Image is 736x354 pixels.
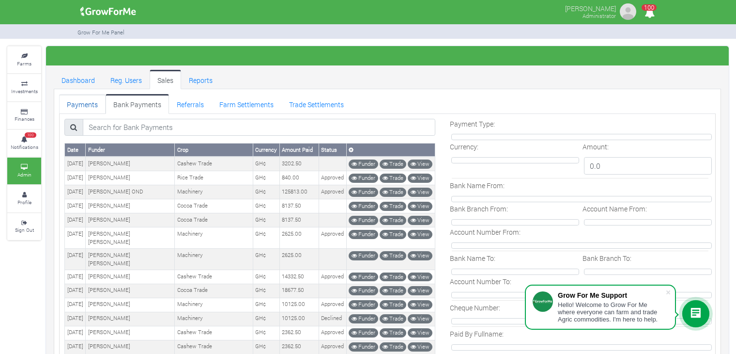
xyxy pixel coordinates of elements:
td: Approved [319,326,346,340]
a: View [408,314,432,323]
td: Cashew Trade [175,340,253,354]
td: Cashew Trade [175,157,253,171]
td: Machinery [175,312,253,326]
small: Admin [17,171,31,178]
a: Farm Settlements [212,94,281,113]
td: [PERSON_NAME] [86,213,175,227]
td: Approved [319,227,346,249]
label: Payment Type: [450,119,495,129]
a: Bank Payments [106,94,169,113]
a: Trade [380,216,406,225]
td: GH¢ [253,340,279,354]
td: [DATE] [65,199,86,213]
a: Funder [349,216,378,225]
a: 100 [640,9,659,18]
a: Trade [380,251,406,260]
td: Rice Trade [175,171,253,185]
a: View [408,230,432,239]
td: [DATE] [65,157,86,171]
td: GH¢ [253,284,279,298]
small: Farms [17,60,31,67]
td: [PERSON_NAME] [86,171,175,185]
a: View [408,273,432,282]
p: [PERSON_NAME] [565,2,616,14]
a: Sales [150,70,181,89]
img: growforme image [77,2,139,21]
td: GH¢ [253,227,279,249]
td: Declined [319,312,346,326]
a: Funder [349,202,378,211]
td: 14332.50 [279,270,319,284]
td: 18677.50 [279,284,319,298]
a: Investments [7,74,41,101]
a: Trade [380,230,406,239]
td: 2625.00 [279,249,319,270]
td: [DATE] [65,326,86,340]
p: 0.0 [584,157,712,175]
td: [DATE] [65,171,86,185]
td: 2362.50 [279,326,319,340]
small: Profile [17,199,31,206]
a: Funder [349,230,378,239]
td: Cashew Trade [175,270,253,284]
a: Trade [380,342,406,352]
td: 10125.00 [279,312,319,326]
td: 2625.00 [279,227,319,249]
td: GH¢ [253,312,279,326]
td: 3202.50 [279,157,319,171]
a: Trade [380,314,406,323]
a: Finances [7,102,41,129]
td: Machinery [175,227,253,249]
a: Funder [349,342,378,352]
td: [PERSON_NAME] [86,298,175,312]
a: Dashboard [54,70,103,89]
small: Sign Out [15,226,34,233]
td: [PERSON_NAME] [86,340,175,354]
th: Currency [253,144,279,157]
td: GH¢ [253,298,279,312]
th: Date [65,144,86,157]
td: [DATE] [65,213,86,227]
th: Status [319,144,346,157]
td: [PERSON_NAME] OND [86,185,175,199]
small: Finances [15,115,34,122]
td: Cocoa Trade [175,213,253,227]
a: Trade [380,286,406,295]
th: Funder [86,144,175,157]
small: Investments [11,88,38,95]
td: Approved [319,270,346,284]
label: Currency: [450,142,478,152]
label: Bank Name To: [450,253,495,263]
small: Administrator [583,12,616,19]
td: Machinery [175,298,253,312]
td: GH¢ [253,157,279,171]
label: Bank Branch From: [450,204,508,214]
label: Account Number From: [450,227,521,237]
span: 100 [25,132,36,138]
span: 100 [642,4,657,11]
td: GH¢ [253,171,279,185]
a: Funder [349,314,378,323]
a: View [408,216,432,225]
td: 2362.50 [279,340,319,354]
td: [DATE] [65,270,86,284]
td: [DATE] [65,298,86,312]
a: Trade [380,174,406,183]
a: Reg. Users [103,70,150,89]
a: View [408,328,432,338]
label: Paid By Fullname: [450,329,504,339]
a: Funder [349,160,378,169]
a: Referrals [169,94,212,113]
td: [DATE] [65,227,86,249]
th: Amount Paid [279,144,319,157]
a: 100 Notifications [7,130,41,157]
td: [DATE] [65,340,86,354]
td: Machinery [175,249,253,270]
label: Bank Name From: [450,180,505,191]
small: Grow For Me Panel [77,29,124,36]
td: GH¢ [253,249,279,270]
label: Account Number To: [450,276,511,287]
a: View [408,342,432,352]
div: Grow For Me Support [558,291,665,299]
td: Approved [319,298,346,312]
